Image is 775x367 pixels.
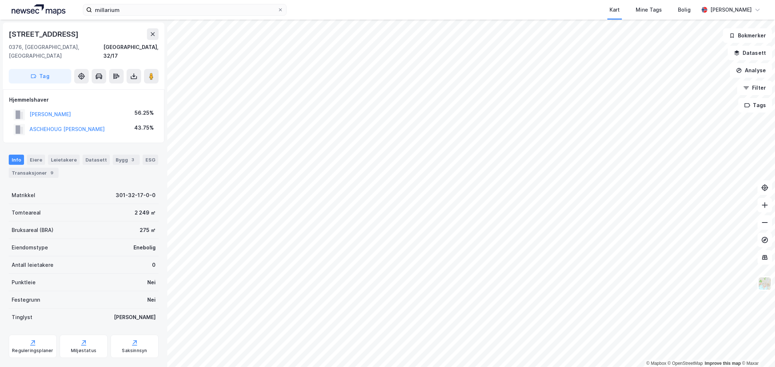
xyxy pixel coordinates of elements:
[636,5,662,14] div: Mine Tags
[12,4,65,15] img: logo.a4113a55bc3d86da70a041830d287a7e.svg
[12,243,48,252] div: Eiendomstype
[705,361,741,366] a: Improve this map
[710,5,752,14] div: [PERSON_NAME]
[71,348,96,354] div: Miljøstatus
[758,277,772,290] img: Z
[737,81,772,95] button: Filter
[646,361,666,366] a: Mapbox
[739,332,775,367] div: Kontrollprogram for chat
[83,155,110,165] div: Datasett
[9,95,158,104] div: Hjemmelshaver
[133,243,156,252] div: Enebolig
[728,46,772,60] button: Datasett
[9,69,71,83] button: Tag
[9,28,80,40] div: [STREET_ADDRESS]
[12,313,32,322] div: Tinglyst
[9,168,59,178] div: Transaksjoner
[122,348,147,354] div: Saksinnsyn
[723,28,772,43] button: Bokmerker
[27,155,45,165] div: Eiere
[12,191,35,200] div: Matrikkel
[147,295,156,304] div: Nei
[114,313,156,322] div: [PERSON_NAME]
[134,123,154,132] div: 43.75%
[113,155,140,165] div: Bygg
[12,261,53,269] div: Antall leietakere
[12,348,53,354] div: Reguleringsplaner
[48,169,56,176] div: 9
[48,155,80,165] div: Leietakere
[668,361,703,366] a: OpenStreetMap
[152,261,156,269] div: 0
[12,295,40,304] div: Festegrunn
[140,226,156,235] div: 275 ㎡
[12,278,36,287] div: Punktleie
[9,155,24,165] div: Info
[610,5,620,14] div: Kart
[103,43,159,60] div: [GEOGRAPHIC_DATA], 32/17
[135,208,156,217] div: 2 249 ㎡
[92,4,277,15] input: Søk på adresse, matrikkel, gårdeiere, leietakere eller personer
[12,226,53,235] div: Bruksareal (BRA)
[135,109,154,117] div: 56.25%
[116,191,156,200] div: 301-32-17-0-0
[9,43,103,60] div: 0376, [GEOGRAPHIC_DATA], [GEOGRAPHIC_DATA]
[738,98,772,113] button: Tags
[143,155,158,165] div: ESG
[739,332,775,367] iframe: Chat Widget
[147,278,156,287] div: Nei
[12,208,41,217] div: Tomteareal
[730,63,772,78] button: Analyse
[129,156,137,163] div: 3
[678,5,691,14] div: Bolig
